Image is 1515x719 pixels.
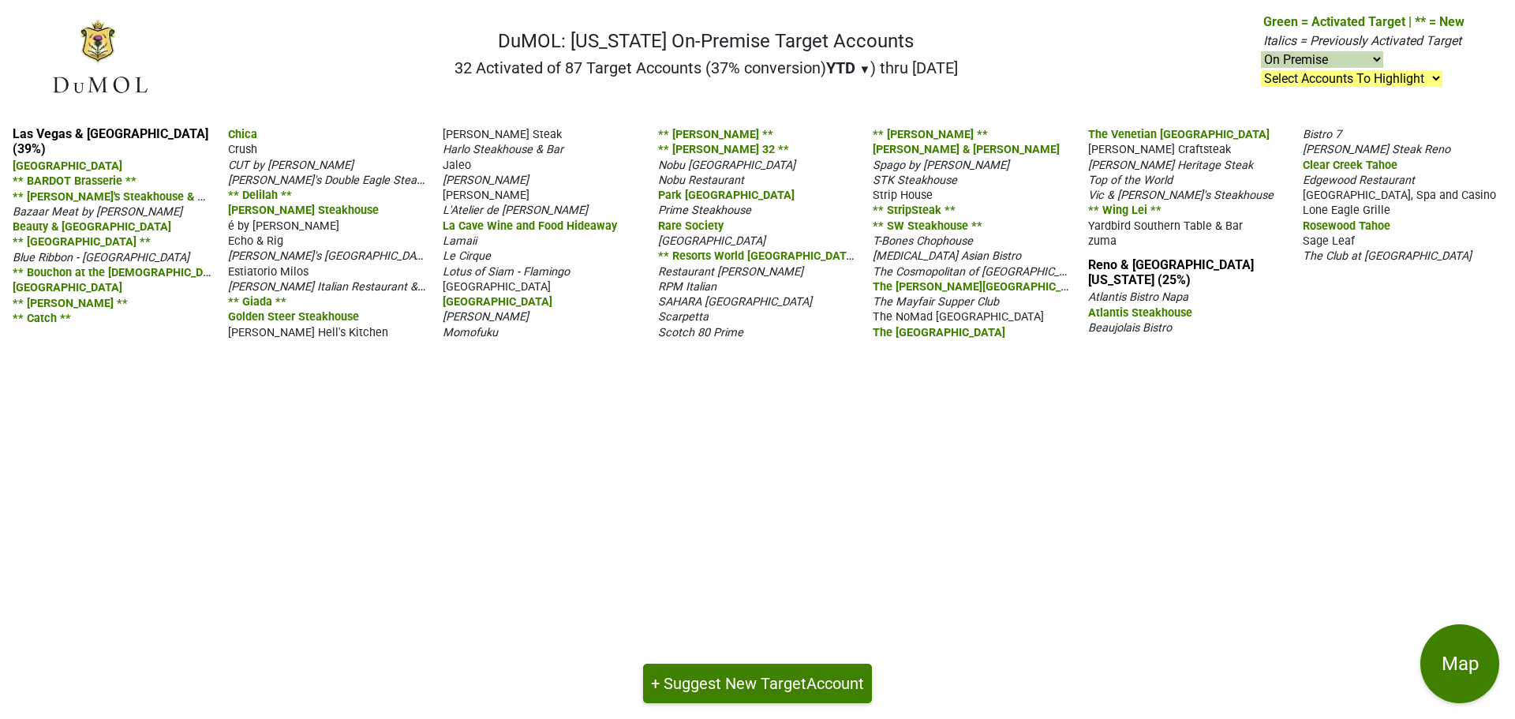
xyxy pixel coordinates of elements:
[1303,204,1390,217] span: Lone Eagle Grille
[13,281,122,294] span: [GEOGRAPHIC_DATA]
[443,326,498,339] span: Momofuku
[1303,219,1390,233] span: Rosewood Tahoe
[1263,14,1464,29] span: Green = Activated Target | ** = New
[658,280,716,294] span: RPM Italian
[658,234,765,248] span: [GEOGRAPHIC_DATA]
[443,174,529,187] span: [PERSON_NAME]
[658,143,789,156] span: ** [PERSON_NAME] 32 **
[13,174,137,188] span: ** BARDOT Brasserie **
[658,295,812,309] span: SAHARA [GEOGRAPHIC_DATA]
[443,234,477,248] span: Lamaii
[1303,159,1397,172] span: Clear Creek Tahoe
[1303,249,1472,263] span: The Club at [GEOGRAPHIC_DATA]
[443,249,491,263] span: Le Cirque
[443,143,563,156] span: Harlo Steakhouse & Bar
[443,204,588,217] span: L'Atelier de [PERSON_NAME]
[873,249,1021,263] span: [MEDICAL_DATA] Asian Bistro
[1088,257,1254,287] a: Reno & [GEOGRAPHIC_DATA][US_STATE] (25%)
[228,128,257,141] span: Chica
[643,664,872,703] button: + Suggest New TargetAccount
[443,265,570,279] span: Lotus of Siam - Flamingo
[859,62,871,77] span: ▼
[873,174,957,187] span: STK Steakhouse
[443,310,529,324] span: [PERSON_NAME]
[873,159,1009,172] span: Spago by [PERSON_NAME]
[443,189,529,202] span: [PERSON_NAME]
[658,310,709,324] span: Scarpetta
[228,326,388,339] span: [PERSON_NAME] Hell's Kitchen
[873,326,1005,339] span: The [GEOGRAPHIC_DATA]
[658,204,751,217] span: Prime Steakhouse
[443,219,617,233] span: La Cave Wine and Food Hideaway
[1420,624,1499,703] button: Map
[1303,128,1341,141] span: Bistro 7
[1088,128,1270,141] span: The Venetian [GEOGRAPHIC_DATA]
[873,189,933,202] span: Strip House
[873,295,999,309] span: The Mayfair Supper Club
[658,159,795,172] span: Nobu [GEOGRAPHIC_DATA]
[228,143,257,156] span: Crush
[228,265,309,279] span: Estiatorio Milos
[443,295,552,309] span: [GEOGRAPHIC_DATA]
[1303,143,1450,156] span: [PERSON_NAME] Steak Reno
[13,189,229,204] span: ** [PERSON_NAME]'s Steakhouse & Bar **
[228,234,283,248] span: Echo & Rig
[658,248,871,263] span: ** Resorts World [GEOGRAPHIC_DATA] **
[13,220,171,234] span: Beauty & [GEOGRAPHIC_DATA]
[1303,189,1496,202] span: [GEOGRAPHIC_DATA], Spa and Casino
[1088,306,1192,320] span: Atlantis Steakhouse
[873,310,1044,324] span: The NoMad [GEOGRAPHIC_DATA]
[1088,290,1188,304] span: Atlantis Bistro Napa
[1088,234,1117,248] span: zuma
[228,310,359,324] span: Golden Steer Steakhouse
[1088,321,1172,335] span: Beaujolais Bistro
[454,58,959,77] h2: 32 Activated of 87 Target Accounts (37% conversion) ) thru [DATE]
[873,264,1089,279] span: The Cosmopolitan of [GEOGRAPHIC_DATA]
[873,234,973,248] span: T-Bones Chophouse
[1303,234,1355,248] span: Sage Leaf
[443,280,551,294] span: [GEOGRAPHIC_DATA]
[13,235,151,249] span: ** [GEOGRAPHIC_DATA] **
[50,18,149,96] img: DuMOL
[658,174,744,187] span: Nobu Restaurant
[454,30,959,53] h1: DuMOL: [US_STATE] On-Premise Target Accounts
[13,205,182,219] span: Bazaar Meat by [PERSON_NAME]
[1088,174,1173,187] span: Top of the World
[13,159,122,173] span: [GEOGRAPHIC_DATA]
[13,251,189,264] span: Blue Ribbon - [GEOGRAPHIC_DATA]
[658,189,795,202] span: Park [GEOGRAPHIC_DATA]
[1088,189,1274,202] span: Vic & [PERSON_NAME]'s Steakhouse
[228,159,353,172] span: CUT by [PERSON_NAME]
[228,172,453,187] span: [PERSON_NAME]'s Double Eagle Steakhouse
[1263,33,1461,48] span: Italics = Previously Activated Target
[658,326,743,339] span: Scotch 80 Prime
[658,219,724,233] span: Rare Society
[228,219,339,233] span: é by [PERSON_NAME]
[1088,143,1231,156] span: [PERSON_NAME] Craftsteak
[228,204,379,217] span: [PERSON_NAME] Steakhouse
[1088,219,1243,233] span: Yardbird Southern Table & Bar
[826,58,855,77] span: YTD
[658,265,803,279] span: Restaurant [PERSON_NAME]
[228,279,466,294] span: [PERSON_NAME] Italian Restaurant & Wine Bar
[228,248,432,263] span: [PERSON_NAME]'s [GEOGRAPHIC_DATA]
[1303,174,1415,187] span: Edgewood Restaurant
[1088,159,1253,172] span: [PERSON_NAME] Heritage Steak
[873,143,1060,156] span: [PERSON_NAME] & [PERSON_NAME]
[443,128,562,141] span: [PERSON_NAME] Steak
[13,126,208,156] a: Las Vegas & [GEOGRAPHIC_DATA] (39%)
[443,159,471,172] span: Jaleo
[13,264,241,279] span: ** Bouchon at the [DEMOGRAPHIC_DATA] **
[806,674,864,693] span: Account
[873,279,1092,294] span: The [PERSON_NAME][GEOGRAPHIC_DATA]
